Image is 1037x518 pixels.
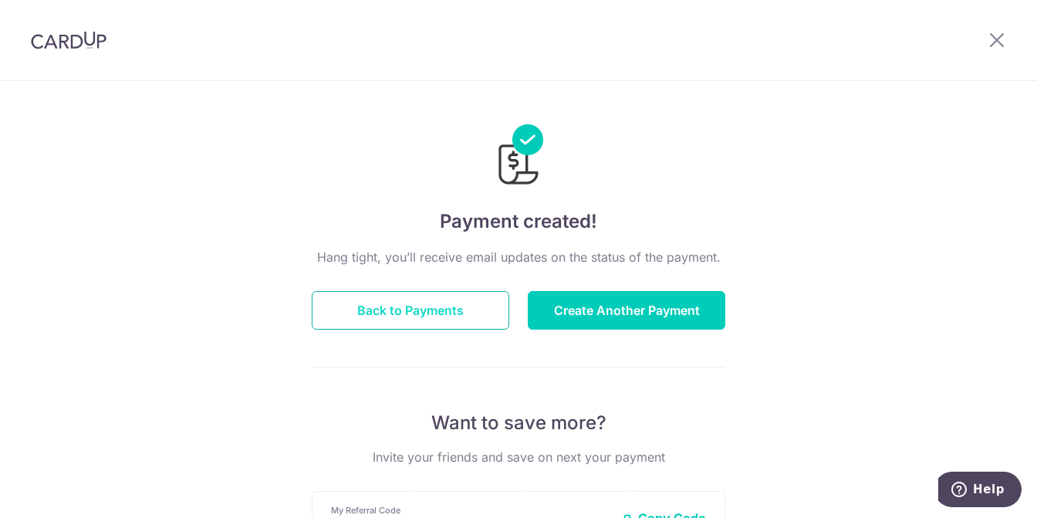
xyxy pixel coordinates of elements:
[331,504,610,516] p: My Referral Code
[312,208,725,235] h4: Payment created!
[494,124,543,189] img: Payments
[31,31,106,49] img: CardUp
[528,291,725,330] button: Create Another Payment
[312,291,509,330] button: Back to Payments
[312,448,725,466] p: Invite your friends and save on next your payment
[938,472,1022,510] iframe: Opens a widget where you can find more information
[312,411,725,435] p: Want to save more?
[312,248,725,266] p: Hang tight, you’ll receive email updates on the status of the payment.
